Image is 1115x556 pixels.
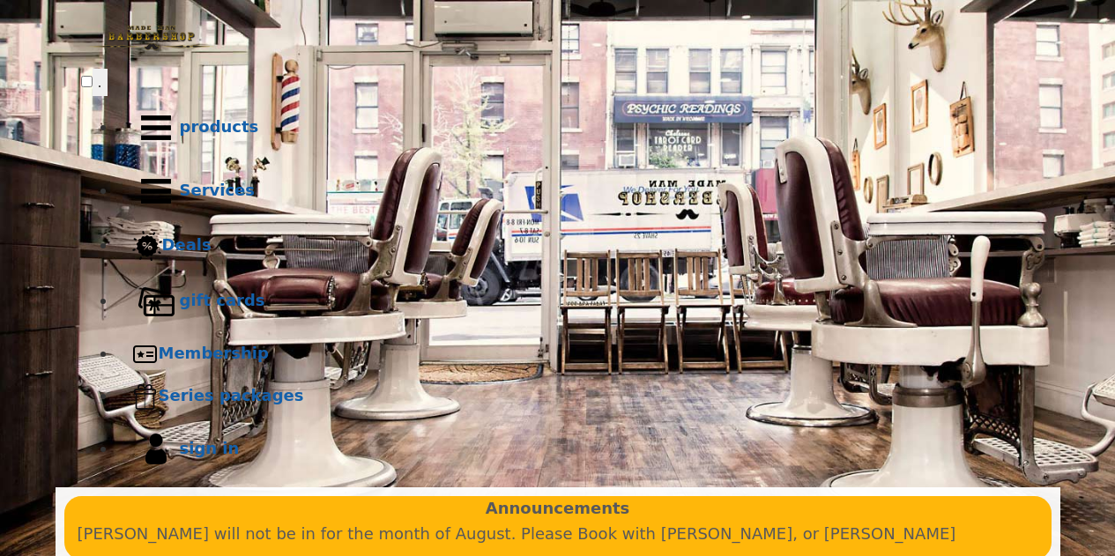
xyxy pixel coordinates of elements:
[81,10,222,66] img: Made Man Barbershop logo
[162,235,212,254] b: Deals
[132,426,180,473] img: sign in
[81,76,93,87] input: menu toggle
[116,375,1035,418] a: Series packagesSeries packages
[180,439,240,457] b: sign in
[132,278,180,325] img: Gift cards
[486,496,630,522] b: Announcements
[116,270,1035,333] a: Gift cardsgift cards
[180,291,265,309] b: gift cards
[116,96,1035,159] a: Productsproducts
[180,181,256,199] b: Services
[159,344,269,362] b: Membership
[93,69,108,96] button: menu toggle
[132,104,180,152] img: Products
[98,73,102,91] span: .
[132,167,180,215] img: Services
[159,386,304,404] b: Series packages
[132,383,159,410] img: Series packages
[116,418,1035,481] a: sign insign in
[132,341,159,367] img: Membership
[116,223,1035,270] a: DealsDeals
[78,522,1038,547] p: [PERSON_NAME] will not be in for the month of August. Please Book with [PERSON_NAME], or [PERSON_...
[116,333,1035,375] a: MembershipMembership
[180,117,259,136] b: products
[116,159,1035,223] a: ServicesServices
[132,231,162,262] img: Deals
